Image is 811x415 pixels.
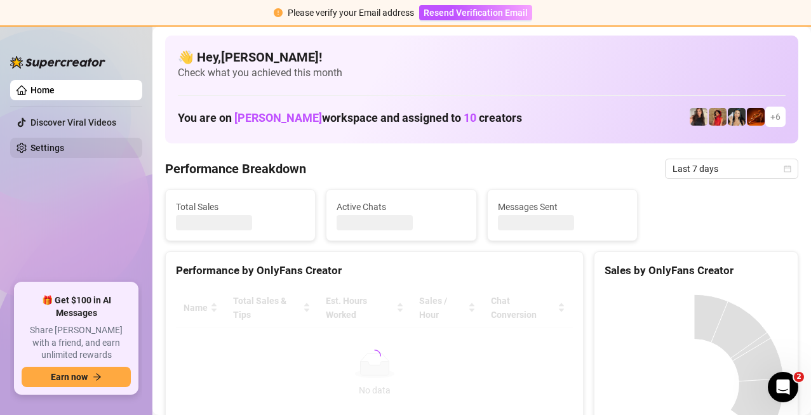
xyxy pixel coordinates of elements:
iframe: Intercom live chat [768,372,798,402]
span: 10 [464,111,476,124]
img: diandradelgado [690,108,707,126]
span: calendar [784,165,791,173]
span: 2 [794,372,804,382]
span: Earn now [51,372,88,382]
button: Earn nowarrow-right [22,367,131,387]
span: exclamation-circle [274,8,283,17]
h4: Performance Breakdown [165,160,306,178]
a: Home [30,85,55,95]
a: Settings [30,143,64,153]
span: Resend Verification Email [424,8,528,18]
span: Total Sales [176,200,305,214]
div: Please verify your Email address [288,6,414,20]
span: Messages Sent [498,200,627,214]
span: arrow-right [93,372,102,381]
h1: You are on workspace and assigned to creators [178,111,522,125]
span: loading [366,346,384,364]
button: Resend Verification Email [419,5,532,20]
img: badbree-shoe_lab [728,108,746,126]
img: vipchocolate [747,108,765,126]
span: 🎁 Get $100 in AI Messages [22,294,131,319]
span: Check what you achieved this month [178,66,786,80]
div: Performance by OnlyFans Creator [176,262,573,279]
img: logo-BBDzfeDw.svg [10,56,105,69]
div: Sales by OnlyFans Creator [605,262,788,279]
span: Active Chats [337,200,466,214]
span: Share [PERSON_NAME] with a friend, and earn unlimited rewards [22,324,131,362]
h4: 👋 Hey, [PERSON_NAME] ! [178,48,786,66]
img: bellatendresse [709,108,727,126]
a: Discover Viral Videos [30,117,116,128]
span: [PERSON_NAME] [234,111,322,124]
span: + 6 [770,110,781,124]
span: Last 7 days [673,159,791,178]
